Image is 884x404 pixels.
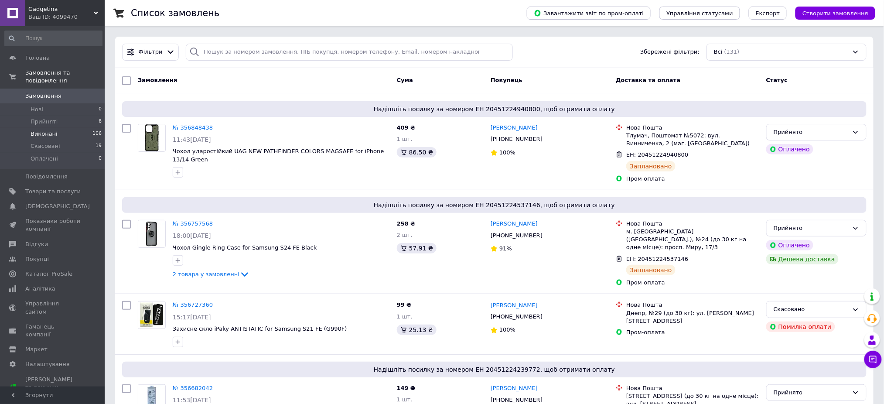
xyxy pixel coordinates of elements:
span: Надішліть посилку за номером ЕН 20451224239772, щоб отримати оплату [126,365,863,374]
span: Аналітика [25,285,55,293]
a: 2 товара у замовленні [173,271,250,277]
span: Покупці [25,255,49,263]
span: Скасовані [31,142,60,150]
a: Чохол Gingle Ring Case for Samsung S24 FE Black [173,244,317,251]
img: Фото товару [138,124,165,151]
span: Cума [397,77,413,83]
a: Створити замовлення [787,10,875,16]
span: 106 [92,130,102,138]
span: ЕН: 20451224940800 [626,151,688,158]
a: Захисне скло iPaky ANTISTATIC for Samsung S21 FE (G990F) [173,325,347,332]
div: Нова Пошта [626,220,759,228]
div: Заплановано [626,265,676,275]
div: Заплановано [626,161,676,171]
img: Фото товару [138,301,165,329]
div: Пром-оплата [626,279,759,287]
span: 1 шт. [397,396,413,403]
span: Доставка та оплата [616,77,680,83]
h1: Список замовлень [131,8,219,18]
button: Завантажити звіт по пром-оплаті [527,7,651,20]
a: Фото товару [138,124,166,152]
span: 11:53[DATE] [173,397,211,404]
span: 11:43[DATE] [173,136,211,143]
div: [PHONE_NUMBER] [489,311,544,322]
span: Завантажити звіт по пром-оплаті [534,9,644,17]
div: Оплачено [766,144,813,154]
span: [DEMOGRAPHIC_DATA] [25,202,90,210]
div: Нова Пошта [626,301,759,309]
span: Gadgetina [28,5,94,13]
a: [PERSON_NAME] [491,220,538,228]
span: 1 шт. [397,313,413,320]
span: Відгуки [25,240,48,248]
button: Управління статусами [659,7,740,20]
div: 86.50 ₴ [397,147,437,157]
a: Чохол ударостійкий UAG NEW PATHFINDER COLORS MAGSAFE for iPhone 13/14 Green [173,148,384,163]
span: Експорт [756,10,780,17]
span: Збережені фільтри: [640,48,700,56]
a: [PERSON_NAME] [491,301,538,310]
span: Управління сайтом [25,300,81,315]
a: [PERSON_NAME] [491,384,538,393]
div: Пром-оплата [626,175,759,183]
div: Днепр, №29 (до 30 кг): ул. [PERSON_NAME][STREET_ADDRESS] [626,309,759,325]
span: Маркет [25,346,48,353]
span: Нові [31,106,43,113]
div: 25.13 ₴ [397,325,437,335]
div: м. [GEOGRAPHIC_DATA] ([GEOGRAPHIC_DATA].), №24 (до 30 кг на одне місце): просп. Миру, 17/3 [626,228,759,252]
div: [PHONE_NUMBER] [489,230,544,241]
span: Головна [25,54,50,62]
span: Налаштування [25,360,70,368]
a: Фото товару [138,220,166,248]
button: Експорт [749,7,787,20]
span: 409 ₴ [397,124,416,131]
span: 2 шт. [397,232,413,238]
span: 149 ₴ [397,385,416,391]
span: 91% [499,245,512,252]
div: Дешева доставка [766,254,839,264]
span: 0 [99,155,102,163]
span: Створити замовлення [802,10,868,17]
span: Оплачені [31,155,58,163]
span: 0 [99,106,102,113]
span: 6 [99,118,102,126]
span: Виконані [31,130,58,138]
span: 100% [499,326,515,333]
div: Ваш ID: 4099470 [28,13,105,21]
input: Пошук за номером замовлення, ПІБ покупця, номером телефону, Email, номером накладної [186,44,513,61]
input: Пошук [4,31,102,46]
span: [PERSON_NAME] та рахунки [25,376,81,400]
span: Управління статусами [666,10,733,17]
div: Помилка оплати [766,322,835,332]
span: 2 товара у замовленні [173,271,239,277]
span: 100% [499,149,515,156]
span: Замовлення та повідомлення [25,69,105,85]
span: Всі [714,48,723,56]
a: № 356682042 [173,385,213,391]
span: Замовлення [138,77,177,83]
span: 19 [96,142,102,150]
button: Створити замовлення [795,7,875,20]
span: Прийняті [31,118,58,126]
span: ЕН: 20451224537146 [626,256,688,262]
div: Оплачено [766,240,813,250]
span: Товари та послуги [25,188,81,195]
span: Фільтри [139,48,163,56]
span: 258 ₴ [397,220,416,227]
span: Замовлення [25,92,61,100]
a: Фото товару [138,301,166,329]
div: Пром-оплата [626,329,759,336]
span: 15:17[DATE] [173,314,211,321]
img: Фото товару [138,220,165,247]
span: 99 ₴ [397,301,412,308]
a: № 356727360 [173,301,213,308]
div: [PHONE_NUMBER] [489,134,544,145]
span: (131) [724,48,740,55]
span: Покупець [491,77,522,83]
span: Повідомлення [25,173,68,181]
span: Каталог ProSale [25,270,72,278]
span: Надішліть посилку за номером ЕН 20451224940800, щоб отримати оплату [126,105,863,113]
